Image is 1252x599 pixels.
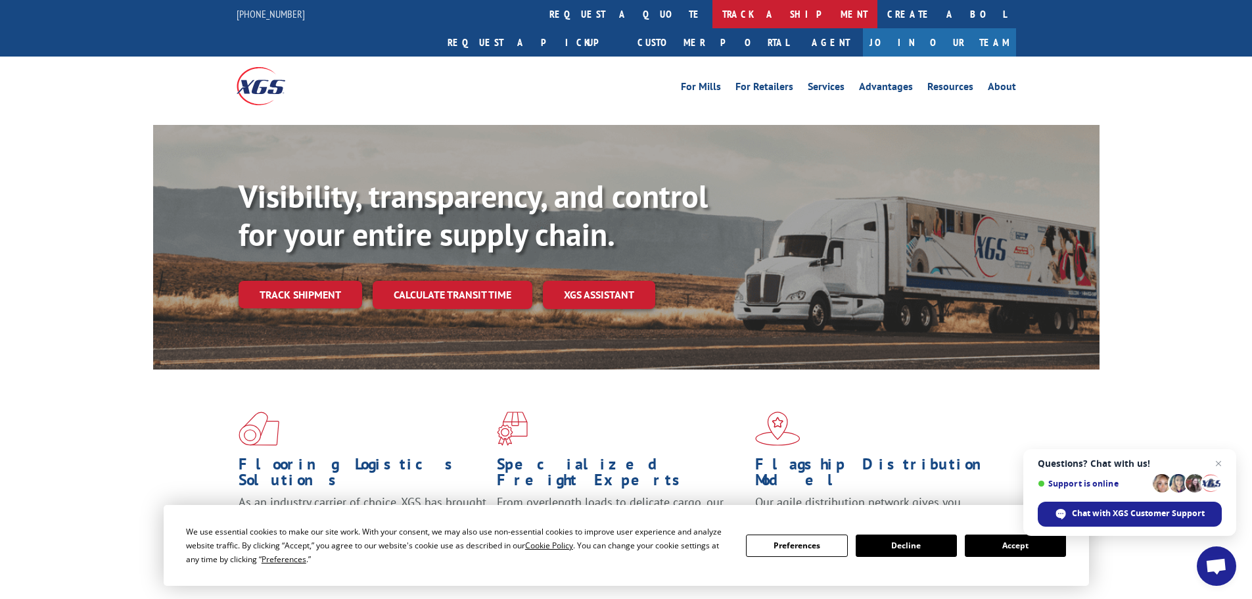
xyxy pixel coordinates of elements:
h1: Flagship Distribution Model [755,456,1004,494]
a: Calculate transit time [373,281,532,309]
p: From overlength loads to delicate cargo, our experienced staff knows the best way to move your fr... [497,494,745,553]
img: xgs-icon-total-supply-chain-intelligence-red [239,412,279,446]
a: Services [808,82,845,96]
span: Chat with XGS Customer Support [1072,508,1205,519]
span: Support is online [1038,479,1148,489]
a: For Retailers [735,82,793,96]
span: As an industry carrier of choice, XGS has brought innovation and dedication to flooring logistics... [239,494,486,541]
div: Cookie Consent Prompt [164,505,1089,586]
b: Visibility, transparency, and control for your entire supply chain. [239,176,708,254]
button: Decline [856,535,957,557]
a: Advantages [859,82,913,96]
img: xgs-icon-flagship-distribution-model-red [755,412,800,446]
span: Questions? Chat with us! [1038,458,1222,469]
a: [PHONE_NUMBER] [237,7,305,20]
button: Accept [965,535,1066,557]
button: Preferences [746,535,847,557]
a: For Mills [681,82,721,96]
a: Request a pickup [438,28,628,57]
span: Close chat [1211,456,1226,471]
h1: Flooring Logistics Solutions [239,456,487,494]
a: Customer Portal [628,28,799,57]
a: Resources [927,82,973,96]
h1: Specialized Freight Experts [497,456,745,494]
span: Preferences [262,554,306,565]
div: Open chat [1197,546,1236,586]
a: Join Our Team [863,28,1016,57]
div: We use essential cookies to make our site work. With your consent, we may also use non-essential ... [186,525,730,566]
span: Cookie Policy [525,540,573,551]
a: XGS ASSISTANT [543,281,655,309]
a: About [988,82,1016,96]
div: Chat with XGS Customer Support [1038,502,1222,527]
span: Our agile distribution network gives you nationwide inventory management on demand. [755,494,997,525]
img: xgs-icon-focused-on-flooring-red [497,412,528,446]
a: Agent [799,28,863,57]
a: Track shipment [239,281,362,308]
